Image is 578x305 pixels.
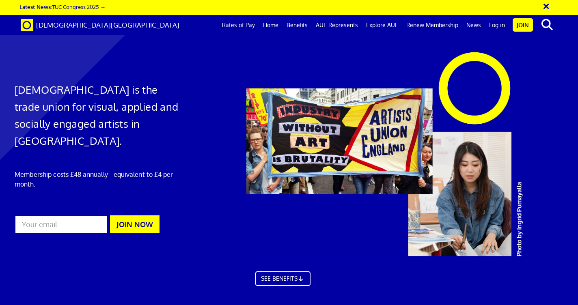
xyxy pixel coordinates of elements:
[36,21,179,29] span: [DEMOGRAPHIC_DATA][GEOGRAPHIC_DATA]
[283,15,312,35] a: Benefits
[402,15,462,35] a: Renew Membership
[513,18,533,32] a: Join
[15,170,185,189] p: Membership costs £48 annually – equivalent to £4 per month.
[312,15,362,35] a: AUE Represents
[110,215,160,233] button: JOIN NOW
[15,215,108,234] input: Your email
[255,271,311,286] a: SEE BENEFITS
[15,81,185,149] h1: [DEMOGRAPHIC_DATA] is the trade union for visual, applied and socially engaged artists in [GEOGRA...
[19,3,52,10] strong: Latest News:
[218,15,259,35] a: Rates of Pay
[15,15,185,35] a: Brand [DEMOGRAPHIC_DATA][GEOGRAPHIC_DATA]
[462,15,485,35] a: News
[259,15,283,35] a: Home
[535,16,559,33] button: search
[362,15,402,35] a: Explore AUE
[19,3,106,10] a: Latest News:TUC Congress 2025 →
[485,15,509,35] a: Log in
